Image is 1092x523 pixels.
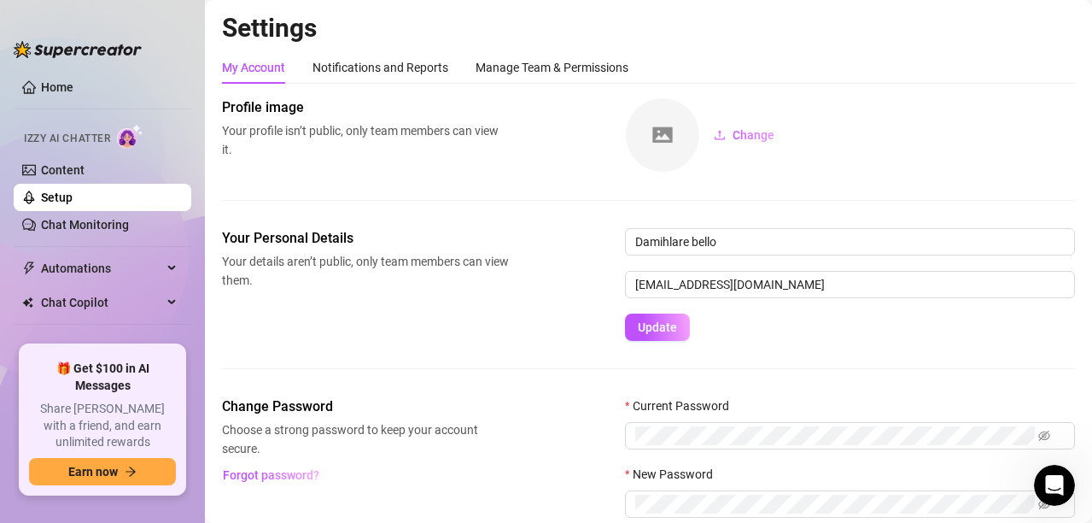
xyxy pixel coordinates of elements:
[625,228,1075,256] input: Enter name
[29,361,176,394] span: 🎁 Get $100 in AI Messages
[222,12,1075,44] h2: Settings
[125,466,137,478] span: arrow-right
[22,297,33,309] img: Chat Copilot
[733,128,774,142] span: Change
[625,271,1075,298] input: Enter new email
[626,98,699,172] img: square-placeholder.png
[222,58,285,77] div: My Account
[222,228,509,249] span: Your Personal Details
[117,124,143,149] img: AI Chatter
[1034,465,1075,506] iframe: Intercom live chat
[41,255,162,282] span: Automations
[714,129,726,141] span: upload
[635,426,1035,445] input: Current Password
[625,397,740,415] label: Current Password
[222,252,509,290] span: Your details aren’t public, only team members can view them.
[638,320,677,334] span: Update
[41,80,73,94] a: Home
[1038,430,1050,442] span: eye-invisible
[625,314,690,341] button: Update
[700,121,788,149] button: Change
[41,163,85,177] a: Content
[29,401,176,451] span: Share [PERSON_NAME] with a friend, and earn unlimited rewards
[222,121,509,159] span: Your profile isn’t public, only team members can view it.
[223,468,319,482] span: Forgot password?
[222,461,319,489] button: Forgot password?
[476,58,628,77] div: Manage Team & Permissions
[222,97,509,118] span: Profile image
[24,131,110,147] span: Izzy AI Chatter
[41,191,73,204] a: Setup
[222,397,509,417] span: Change Password
[312,58,448,77] div: Notifications and Reports
[635,495,1035,514] input: New Password
[68,465,118,479] span: Earn now
[14,41,142,58] img: logo-BBDzfeDw.svg
[625,465,724,484] label: New Password
[22,261,36,275] span: thunderbolt
[29,458,176,485] button: Earn nowarrow-right
[41,289,162,316] span: Chat Copilot
[222,420,509,458] span: Choose a strong password to keep your account secure.
[41,218,129,232] a: Chat Monitoring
